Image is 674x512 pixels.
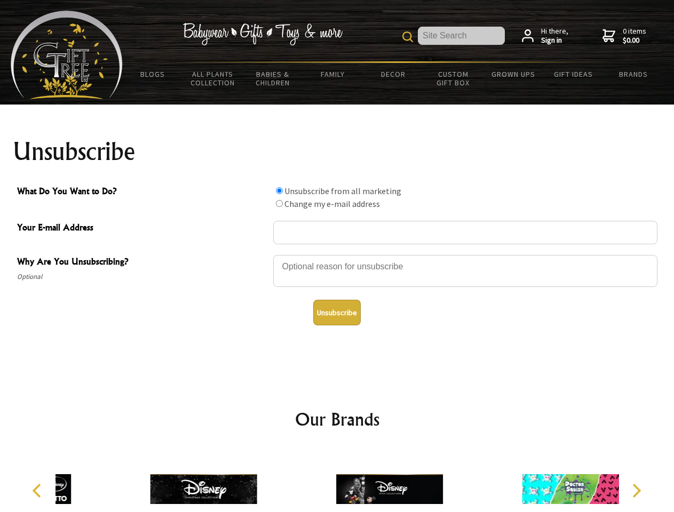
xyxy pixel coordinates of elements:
button: Previous [27,479,50,502]
textarea: Why Are You Unsubscribing? [273,255,657,287]
span: Why Are You Unsubscribing? [17,255,268,270]
input: What Do You Want to Do? [276,200,283,207]
img: Babywear - Gifts - Toys & more [183,23,343,45]
input: What Do You Want to Do? [276,187,283,194]
h1: Unsubscribe [13,139,662,164]
button: Unsubscribe [313,300,361,325]
span: Your E-mail Address [17,221,268,236]
a: Gift Ideas [543,63,604,85]
label: Change my e-mail address [284,198,380,209]
strong: $0.00 [623,36,646,45]
a: BLOGS [123,63,183,85]
button: Next [624,479,648,502]
a: Family [303,63,363,85]
a: Brands [604,63,664,85]
img: Babyware - Gifts - Toys and more... [11,11,123,99]
img: product search [402,31,413,42]
strong: Sign in [541,36,568,45]
label: Unsubscribe from all marketing [284,186,401,196]
span: What Do You Want to Do? [17,185,268,200]
span: Optional [17,270,268,283]
input: Site Search [418,27,505,45]
a: Custom Gift Box [423,63,483,94]
a: All Plants Collection [183,63,243,94]
h2: Our Brands [21,406,653,432]
a: Hi there,Sign in [522,27,568,45]
a: Decor [363,63,423,85]
a: Babies & Children [243,63,303,94]
span: Hi there, [541,27,568,45]
a: Grown Ups [483,63,543,85]
span: 0 items [623,26,646,45]
a: 0 items$0.00 [602,27,646,45]
input: Your E-mail Address [273,221,657,244]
